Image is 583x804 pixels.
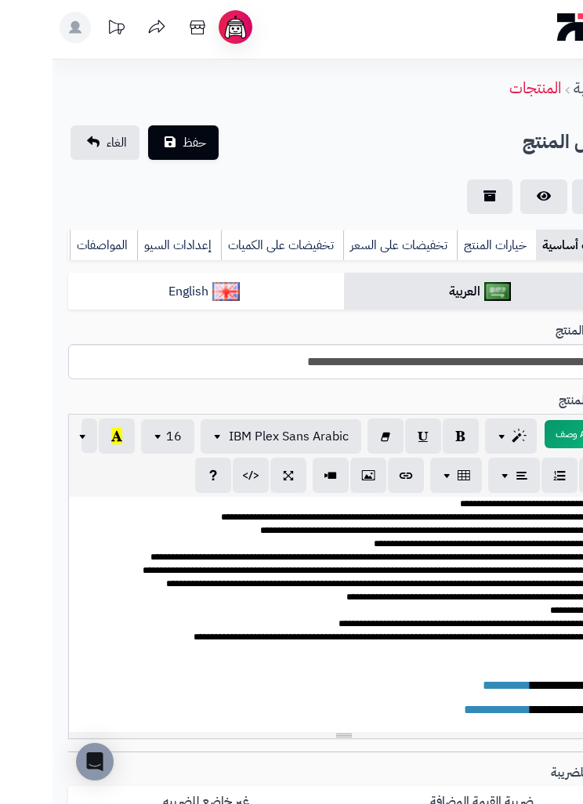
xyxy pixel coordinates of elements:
[18,125,87,160] a: الغاء
[483,230,567,261] a: بيانات أساسية
[470,126,567,158] h2: تعديل المنتج
[168,230,291,261] a: تخفيضات على الكميات
[130,133,154,152] span: حفظ
[500,392,574,410] label: وصف المنتج
[114,427,129,446] span: 16
[492,764,574,782] label: خاضع للضريبة
[85,230,168,261] a: إعدادات السيو
[432,282,459,301] img: العربية
[505,9,532,45] img: logo-mobile.png
[404,230,483,261] a: خيارات المنتج
[291,273,567,311] a: العربية
[24,743,61,780] div: Open Intercom Messenger
[96,125,166,160] button: حفظ
[54,133,74,152] span: الغاء
[169,13,197,41] img: ai-face.png
[17,230,85,261] a: المواصفات
[44,12,83,47] a: تحديثات المنصة
[497,322,574,340] label: اسم المنتج
[160,282,187,301] img: English
[148,419,309,454] button: IBM Plex Sans Arabic
[492,420,563,448] button: 📝 AI وصف
[16,273,291,311] a: English
[291,230,404,261] a: تخفيضات على السعر
[457,76,509,100] a: المنتجات
[176,427,296,446] span: IBM Plex Sans Arabic
[89,419,142,454] button: 16
[521,76,567,100] a: الرئيسية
